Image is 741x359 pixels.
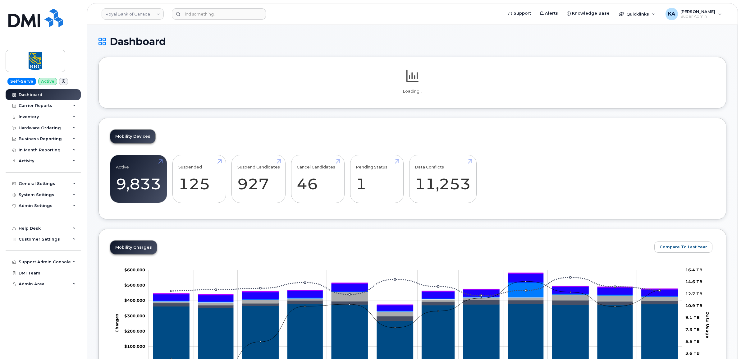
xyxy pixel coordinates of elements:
[116,159,161,200] a: Active 9,833
[124,344,145,349] g: $0
[178,159,220,200] a: Suspended 125
[124,283,145,288] g: $0
[685,327,700,332] tspan: 7.3 TB
[660,244,707,250] span: Compare To Last Year
[685,315,700,320] tspan: 9.1 TB
[153,273,678,305] g: QST
[114,314,119,333] tspan: Charges
[297,159,339,200] a: Cancel Candidates 46
[110,241,157,254] a: Mobility Charges
[110,89,715,94] p: Loading...
[685,303,702,308] tspan: 10.9 TB
[706,311,711,338] tspan: Data Usage
[124,313,145,318] tspan: $300,000
[124,298,145,303] tspan: $400,000
[685,351,700,356] tspan: 3.6 TB
[685,267,702,272] tspan: 16.4 TB
[124,329,145,334] tspan: $200,000
[237,159,280,200] a: Suspend Candidates 927
[153,274,678,311] g: HST
[124,329,145,334] g: $0
[110,130,155,143] a: Mobility Devices
[685,291,702,296] tspan: 12.7 TB
[124,344,145,349] tspan: $100,000
[124,267,145,272] tspan: $600,000
[124,313,145,318] g: $0
[124,283,145,288] tspan: $500,000
[685,279,702,284] tspan: 14.6 TB
[153,274,678,306] g: PST
[415,159,471,200] a: Data Conflicts 11,253
[654,242,712,253] button: Compare To Last Year
[124,298,145,303] g: $0
[98,36,726,47] h1: Dashboard
[685,339,700,344] tspan: 5.5 TB
[356,159,398,200] a: Pending Status 1
[124,267,145,272] g: $0
[153,282,678,311] g: GST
